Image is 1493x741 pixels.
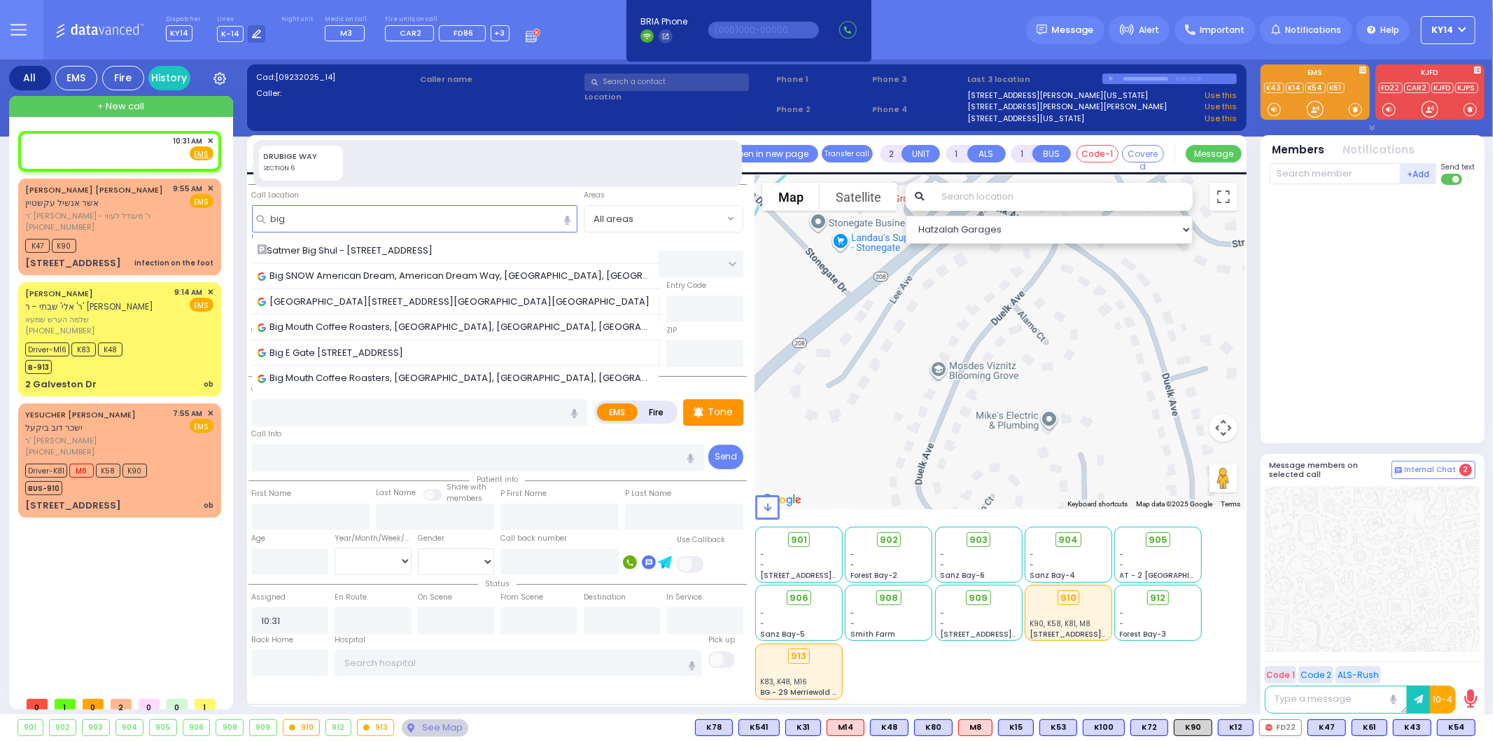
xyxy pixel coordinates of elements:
[1210,183,1238,211] button: Toggle fullscreen view
[264,151,339,162] div: DRUBIGE WAY
[1205,90,1237,102] a: Use this
[640,15,687,28] span: BRIA Phone
[791,533,807,547] span: 901
[25,409,136,420] a: YESUCHER [PERSON_NAME]
[761,687,839,698] span: BG - 29 Merriewold S.
[1308,719,1346,736] div: BLS
[584,190,605,201] label: Areas
[420,74,580,85] label: Caller name
[827,719,864,736] div: M14
[447,493,482,504] span: members
[217,26,244,42] span: K-14
[258,349,266,357] img: google_icon.svg
[25,184,163,195] a: [PERSON_NAME] [PERSON_NAME]
[1210,414,1238,442] button: Map camera controls
[258,371,657,385] span: Big Mouth Coffee Roasters, [GEOGRAPHIC_DATA], [GEOGRAPHIC_DATA], [GEOGRAPHIC_DATA]
[1151,591,1166,605] span: 912
[1210,464,1238,492] button: Drag Pegman onto the map to open Street View
[258,324,266,332] img: google_icon.svg
[25,314,170,326] span: שלמה הערש שמעא
[940,570,985,581] span: Sanz Bay-6
[1392,461,1476,479] button: Internal Chat 2
[759,491,805,509] a: Open this area in Google Maps (opens a new window)
[25,499,121,513] div: [STREET_ADDRESS]
[637,403,676,421] label: Fire
[335,650,702,677] input: Search hospital
[283,720,320,735] div: 910
[1120,629,1167,639] span: Forest Bay-3
[1200,24,1245,36] span: Important
[1218,719,1254,736] div: K12
[879,591,898,605] span: 908
[1286,83,1304,93] a: K14
[252,533,266,544] label: Age
[1120,549,1124,560] span: -
[1308,719,1346,736] div: K47
[102,66,144,90] div: Fire
[1037,25,1047,35] img: message.svg
[500,592,543,603] label: From Scene
[1380,24,1399,36] span: Help
[25,288,93,299] a: [PERSON_NAME]
[252,635,294,646] label: Back Home
[584,592,626,603] label: Destination
[174,408,203,419] span: 7:55 AM
[1083,719,1125,736] div: BLS
[204,379,213,389] div: ob
[83,699,104,709] span: 0
[967,145,1006,162] button: ALS
[914,719,953,736] div: K80
[761,560,765,570] span: -
[1432,24,1454,36] span: KY14
[940,560,944,570] span: -
[325,15,369,24] label: Medic on call
[1130,719,1168,736] div: BLS
[190,194,213,208] span: EMS
[998,719,1034,736] div: K15
[708,22,819,39] input: (000)000-00000
[1186,145,1242,162] button: Message
[827,719,864,736] div: ALS
[902,145,940,162] button: UNIT
[1404,83,1430,93] a: CAR2
[1259,719,1302,736] div: FD22
[116,720,143,735] div: 904
[55,21,148,39] img: Logo
[281,15,313,24] label: Night unit
[1120,560,1124,570] span: -
[1393,719,1431,736] div: BLS
[258,269,657,283] span: Big SNOW American Dream, American Dream Way, [GEOGRAPHIC_DATA], [GEOGRAPHIC_DATA], [GEOGRAPHIC_DATA]
[204,500,213,511] div: ob
[708,405,733,420] p: Tone
[25,446,94,457] span: [PHONE_NUMBER]
[252,592,286,603] label: Assigned
[335,635,365,646] label: Hospital
[1379,83,1403,93] a: FD22
[18,720,43,735] div: 901
[25,342,69,356] span: Driver-M16
[940,608,944,618] span: -
[1431,83,1454,93] a: KJFD
[1218,719,1254,736] div: BLS
[495,27,505,39] span: +3
[850,560,855,570] span: -
[761,570,893,581] span: [STREET_ADDRESS][PERSON_NAME]
[594,212,633,226] span: All areas
[25,435,169,447] span: ר' [PERSON_NAME]
[252,205,577,232] input: Search location here
[1352,719,1387,736] div: BLS
[872,74,963,85] span: Phone 3
[195,699,216,709] span: 1
[340,27,352,39] span: M3
[252,488,292,499] label: First Name
[402,719,468,737] div: See map
[968,74,1102,85] label: Last 3 location
[400,27,421,39] span: CAR2
[1270,163,1401,184] input: Search member
[1270,461,1392,479] h5: Message members on selected call
[666,592,702,603] label: In Service
[122,464,147,478] span: K90
[1298,666,1333,684] button: Code 2
[358,720,394,735] div: 913
[1058,590,1080,606] div: 910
